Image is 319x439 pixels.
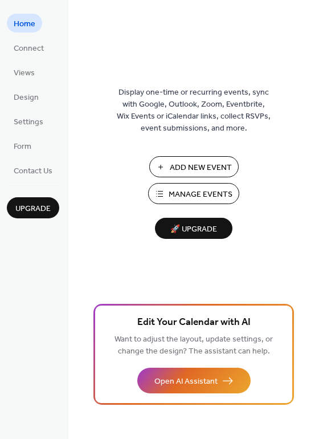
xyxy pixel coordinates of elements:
[117,87,271,135] span: Display one-time or recurring events, sync with Google, Outlook, Zoom, Eventbrite, Wix Events or ...
[169,189,232,201] span: Manage Events
[170,162,232,174] span: Add New Event
[14,18,35,30] span: Home
[15,203,51,215] span: Upgrade
[154,376,218,388] span: Open AI Assistant
[7,161,59,180] a: Contact Us
[149,156,239,177] button: Add New Event
[7,136,38,155] a: Form
[114,332,273,359] span: Want to adjust the layout, update settings, or change the design? The assistant can help.
[14,116,43,128] span: Settings
[14,43,44,55] span: Connect
[7,14,42,32] a: Home
[7,63,42,82] a: Views
[137,368,251,393] button: Open AI Assistant
[155,218,232,239] button: 🚀 Upgrade
[7,112,50,131] a: Settings
[14,92,39,104] span: Design
[137,315,251,331] span: Edit Your Calendar with AI
[14,67,35,79] span: Views
[7,197,59,218] button: Upgrade
[7,87,46,106] a: Design
[162,222,226,237] span: 🚀 Upgrade
[14,165,52,177] span: Contact Us
[7,38,51,57] a: Connect
[14,141,31,153] span: Form
[148,183,239,204] button: Manage Events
